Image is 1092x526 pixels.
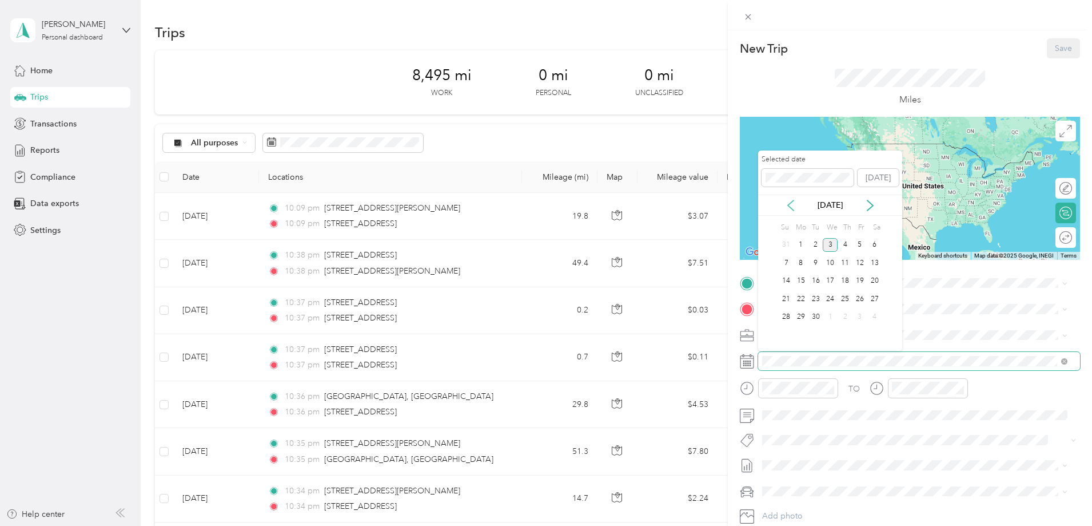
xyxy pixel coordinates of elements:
div: 1 [794,238,808,252]
div: 23 [808,292,823,306]
div: 3 [852,310,867,325]
p: New Trip [740,41,788,57]
div: 18 [838,274,852,288]
div: 10 [823,256,838,270]
div: 2 [808,238,823,252]
div: Fr [856,220,867,236]
div: 12 [852,256,867,270]
div: 15 [794,274,808,288]
div: Mo [794,220,806,236]
div: 20 [867,274,882,288]
a: Open this area in Google Maps (opens a new window) [743,245,780,260]
div: TO [848,383,860,395]
div: 5 [852,238,867,252]
div: 2 [838,310,852,325]
button: Add photo [758,508,1080,524]
div: 27 [867,292,882,306]
div: 8 [794,256,808,270]
div: 6 [867,238,882,252]
div: 26 [852,292,867,306]
div: 30 [808,310,823,325]
div: 21 [779,292,794,306]
div: 11 [838,256,852,270]
iframe: Everlance-gr Chat Button Frame [1028,462,1092,526]
div: 29 [794,310,808,325]
div: 25 [838,292,852,306]
div: 7 [779,256,794,270]
div: 1 [823,310,838,325]
div: 31 [779,238,794,252]
img: Google [743,245,780,260]
div: 4 [867,310,882,325]
div: Sa [871,220,882,236]
button: [DATE] [858,169,899,187]
button: Keyboard shortcuts [918,252,967,260]
div: We [824,220,838,236]
div: 17 [823,274,838,288]
div: Su [779,220,790,236]
p: [DATE] [806,199,854,211]
div: 3 [823,238,838,252]
p: Miles [899,93,921,107]
div: 28 [779,310,794,325]
div: 22 [794,292,808,306]
div: 24 [823,292,838,306]
div: 13 [867,256,882,270]
div: 19 [852,274,867,288]
label: Selected date [762,155,854,165]
div: Th [842,220,852,236]
div: 16 [808,274,823,288]
div: 14 [779,274,794,288]
span: Map data ©2025 Google, INEGI [974,252,1054,259]
div: 9 [808,256,823,270]
div: 4 [838,238,852,252]
div: Tu [810,220,821,236]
